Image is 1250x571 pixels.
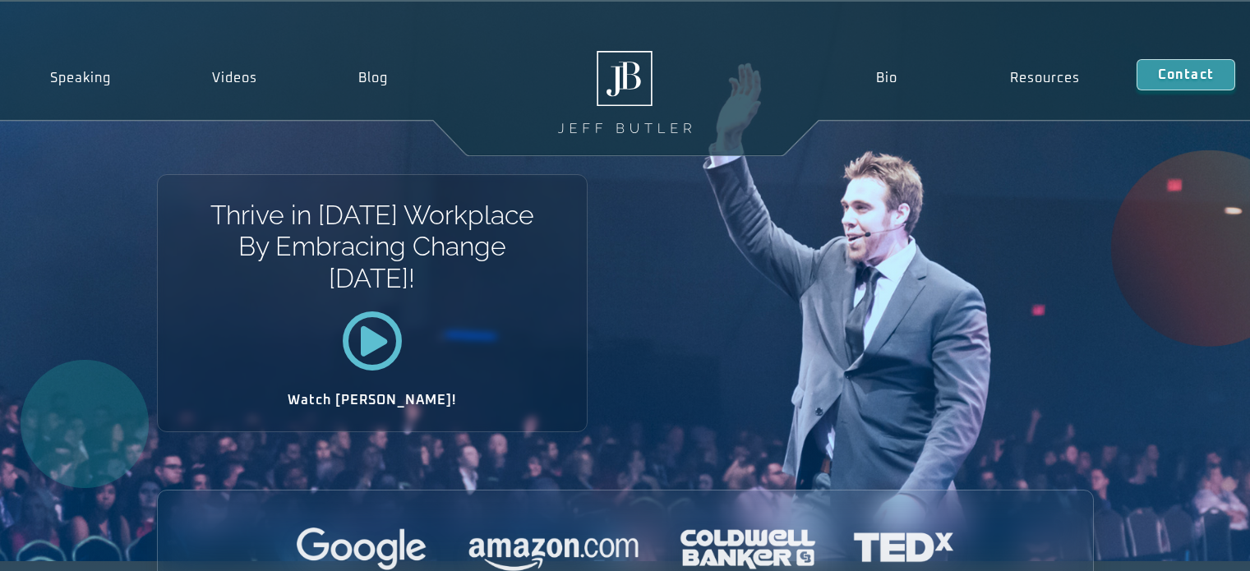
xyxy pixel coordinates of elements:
a: Bio [820,59,954,97]
h2: Watch [PERSON_NAME]! [215,394,529,407]
a: Videos [162,59,308,97]
nav: Menu [820,59,1137,97]
h1: Thrive in [DATE] Workplace By Embracing Change [DATE]! [209,200,535,294]
a: Contact [1137,59,1235,90]
a: Blog [307,59,438,97]
a: Resources [954,59,1137,97]
span: Contact [1158,68,1214,81]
